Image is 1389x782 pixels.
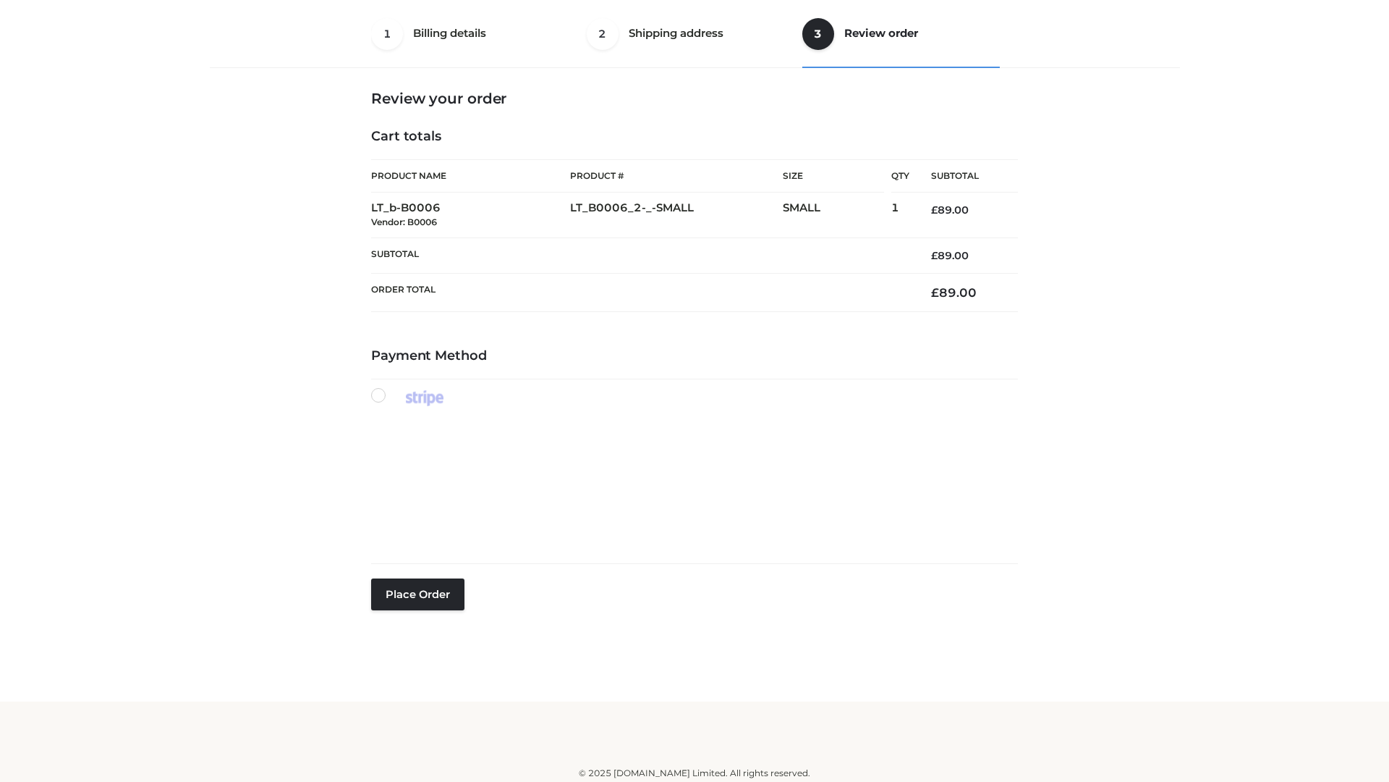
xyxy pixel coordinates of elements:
th: Order Total [371,274,909,312]
small: Vendor: B0006 [371,216,437,227]
iframe: Secure payment input frame [368,403,1015,552]
th: Product Name [371,159,570,193]
th: Size [783,160,884,193]
td: SMALL [783,193,891,238]
h4: Payment Method [371,348,1018,364]
bdi: 89.00 [931,249,969,262]
span: £ [931,249,938,262]
bdi: 89.00 [931,285,977,300]
th: Subtotal [909,160,1018,193]
div: © 2025 [DOMAIN_NAME] Limited. All rights reserved. [215,766,1174,781]
th: Product # [570,159,783,193]
h3: Review your order [371,90,1018,107]
h4: Cart totals [371,129,1018,145]
span: £ [931,203,938,216]
button: Place order [371,579,464,610]
th: Subtotal [371,237,909,273]
td: 1 [891,193,909,238]
th: Qty [891,159,909,193]
bdi: 89.00 [931,203,969,216]
td: LT_b-B0006 [371,193,570,238]
span: £ [931,285,939,300]
td: LT_B0006_2-_-SMALL [570,193,783,238]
